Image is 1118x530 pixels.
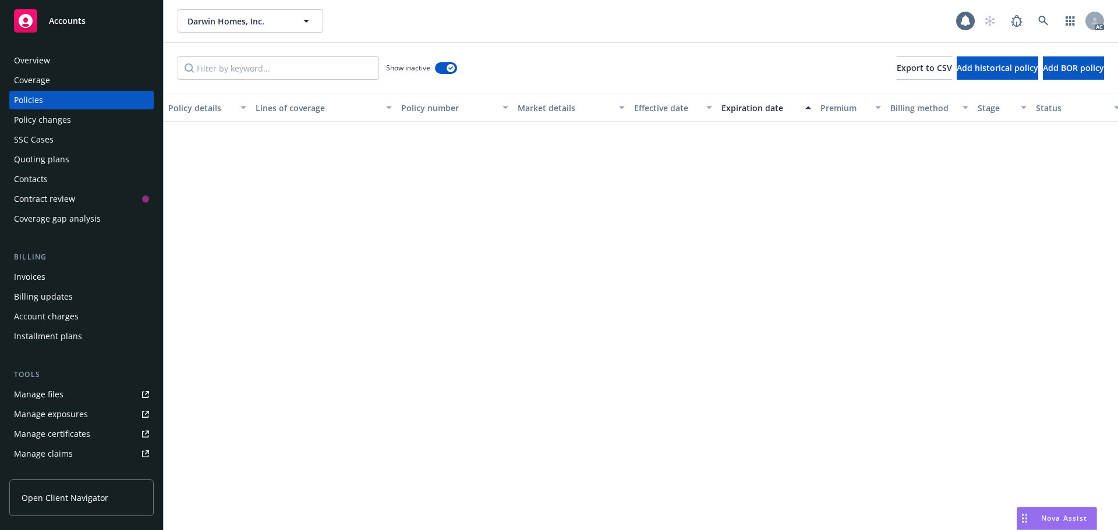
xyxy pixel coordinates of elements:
[9,251,154,263] div: Billing
[397,94,513,122] button: Policy number
[1017,507,1032,529] div: Drag to move
[9,307,154,326] a: Account charges
[9,425,154,443] a: Manage certificates
[164,94,251,122] button: Policy details
[14,425,90,443] div: Manage certificates
[897,56,952,80] button: Export to CSV
[9,444,154,463] a: Manage claims
[513,94,629,122] button: Market details
[518,102,612,114] div: Market details
[9,170,154,188] a: Contacts
[9,369,154,380] div: Tools
[14,170,48,188] div: Contacts
[14,190,75,208] div: Contract review
[957,62,1038,73] span: Add historical policy
[9,71,154,90] a: Coverage
[22,492,108,504] span: Open Client Navigator
[14,327,82,346] div: Installment plans
[1032,9,1055,33] a: Search
[14,268,45,286] div: Invoices
[897,62,952,73] span: Export to CSV
[9,190,154,208] a: Contract review
[629,94,717,122] button: Effective date
[49,16,86,26] span: Accounts
[9,150,154,169] a: Quoting plans
[721,102,798,114] div: Expiration date
[256,102,379,114] div: Lines of coverage
[1043,56,1104,80] button: Add BOR policy
[634,102,699,114] div: Effective date
[1005,9,1028,33] a: Report a Bug
[886,94,973,122] button: Billing method
[816,94,886,122] button: Premium
[168,102,233,114] div: Policy details
[717,94,816,122] button: Expiration date
[14,71,50,90] div: Coverage
[251,94,397,122] button: Lines of coverage
[9,91,154,109] a: Policies
[1059,9,1082,33] a: Switch app
[9,209,154,228] a: Coverage gap analysis
[9,268,154,286] a: Invoices
[957,56,1038,80] button: Add historical policy
[178,9,323,33] button: Darwin Homes, Inc.
[9,385,154,404] a: Manage files
[1017,507,1097,530] button: Nova Assist
[820,102,868,114] div: Premium
[9,51,154,70] a: Overview
[9,327,154,346] a: Installment plans
[386,63,430,73] span: Show inactive
[9,111,154,129] a: Policy changes
[978,9,1002,33] a: Start snowing
[9,5,154,37] a: Accounts
[187,15,288,27] span: Darwin Homes, Inc.
[14,444,73,463] div: Manage claims
[14,464,69,483] div: Manage BORs
[14,111,71,129] div: Policy changes
[1036,102,1107,114] div: Status
[9,405,154,424] a: Manage exposures
[978,102,1014,114] div: Stage
[890,102,956,114] div: Billing method
[178,56,379,80] input: Filter by keyword...
[14,287,73,306] div: Billing updates
[14,51,50,70] div: Overview
[14,91,43,109] div: Policies
[9,287,154,306] a: Billing updates
[14,307,79,326] div: Account charges
[9,130,154,149] a: SSC Cases
[14,209,101,228] div: Coverage gap analysis
[9,464,154,483] a: Manage BORs
[1041,513,1087,523] span: Nova Assist
[401,102,496,114] div: Policy number
[14,130,54,149] div: SSC Cases
[14,405,88,424] div: Manage exposures
[973,94,1031,122] button: Stage
[1043,62,1104,73] span: Add BOR policy
[14,150,69,169] div: Quoting plans
[14,385,63,404] div: Manage files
